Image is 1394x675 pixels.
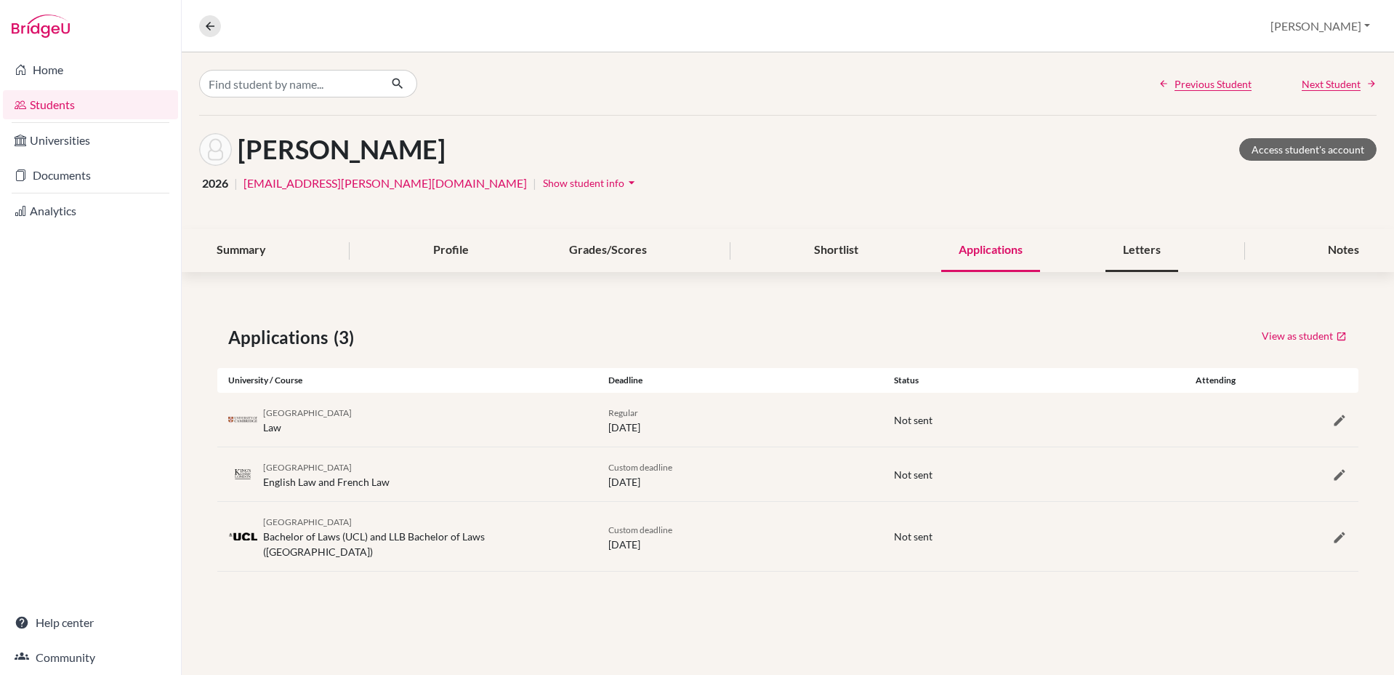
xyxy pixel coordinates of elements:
[1105,229,1178,272] div: Letters
[234,175,238,192] span: |
[894,414,932,426] span: Not sent
[263,407,352,418] span: [GEOGRAPHIC_DATA]
[263,514,587,559] div: Bachelor of Laws (UCL) and LLB Bachelor of Laws ([GEOGRAPHIC_DATA])
[941,229,1040,272] div: Applications
[263,462,352,473] span: [GEOGRAPHIC_DATA]
[3,90,178,119] a: Students
[608,407,638,418] span: Regular
[228,415,257,426] img: gb_c05_6rwmccpz.png
[3,161,178,190] a: Documents
[1168,374,1263,387] div: Attending
[243,175,527,192] a: [EMAIL_ADDRESS][PERSON_NAME][DOMAIN_NAME]
[883,374,1169,387] div: Status
[202,175,228,192] span: 2026
[3,55,178,84] a: Home
[597,459,883,490] div: [DATE]
[543,177,624,189] span: Show student info
[3,643,178,672] a: Community
[199,70,379,97] input: Find student by name...
[542,172,640,194] button: Show student infoarrow_drop_down
[238,134,446,165] h1: [PERSON_NAME]
[3,196,178,225] a: Analytics
[228,324,334,351] span: Applications
[1302,76,1361,92] span: Next Student
[1310,229,1377,272] div: Notes
[1264,12,1377,40] button: [PERSON_NAME]
[1159,76,1252,92] a: Previous Student
[228,469,257,480] img: gb_k60_fwondp49.png
[416,229,486,272] div: Profile
[894,530,932,543] span: Not sent
[597,404,883,435] div: [DATE]
[1302,76,1377,92] a: Next Student
[334,324,360,351] span: (3)
[597,522,883,552] div: [DATE]
[199,133,232,166] img: Fatima Kasmani's avatar
[608,524,672,535] span: Custom deadline
[608,462,672,473] span: Custom deadline
[3,126,178,155] a: Universities
[533,175,536,192] span: |
[1261,324,1347,347] a: View as student
[263,516,352,527] span: [GEOGRAPHIC_DATA]
[597,374,883,387] div: Deadline
[1239,138,1377,161] a: Access student's account
[263,459,390,490] div: English Law and French Law
[217,374,597,387] div: University / Course
[894,468,932,481] span: Not sent
[3,608,178,637] a: Help center
[624,175,639,190] i: arrow_drop_down
[552,229,664,272] div: Grades/Scores
[228,532,257,540] img: gb_u80_k_0s28jx.png
[199,229,283,272] div: Summary
[12,15,70,38] img: Bridge-U
[263,404,352,435] div: Law
[797,229,876,272] div: Shortlist
[1175,76,1252,92] span: Previous Student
